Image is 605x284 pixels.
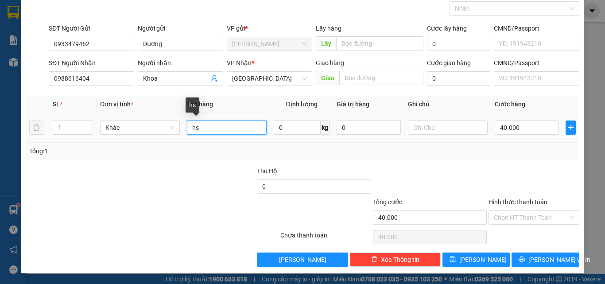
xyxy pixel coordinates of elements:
[279,230,372,246] div: Chưa thanh toán
[279,255,326,265] span: [PERSON_NAME]
[528,255,590,265] span: [PERSON_NAME] và In
[494,58,579,68] div: CMND/Passport
[373,198,402,206] span: Tổng cước
[316,36,336,51] span: Lấy
[49,23,134,33] div: SĐT Người Gửi
[286,101,317,108] span: Định lượng
[53,101,60,108] span: SL
[211,75,218,82] span: user-add
[257,253,348,267] button: [PERSON_NAME]
[427,37,490,51] input: Cước lấy hàng
[512,253,579,267] button: printer[PERSON_NAME] và In
[138,58,223,68] div: Người nhận
[316,25,341,32] span: Lấy hàng
[459,255,507,265] span: [PERSON_NAME]
[29,146,234,156] div: Tổng: 1
[339,71,423,85] input: Dọc đường
[494,23,579,33] div: CMND/Passport
[100,101,133,108] span: Đơn vị tính
[450,256,456,263] span: save
[4,66,87,78] li: In ngày: 10:10 12/09
[321,121,330,135] span: kg
[566,124,575,131] span: plus
[519,256,525,263] span: printer
[187,121,267,135] input: VD: Bàn, Ghế
[232,72,307,85] span: Đà Lạt
[495,101,525,108] span: Cước hàng
[408,121,488,135] input: Ghi Chú
[404,96,491,113] th: Ghi chú
[187,101,213,108] span: Tên hàng
[316,71,339,85] span: Giao
[337,121,400,135] input: 0
[4,53,87,66] li: An Phú Travel
[186,97,199,113] div: hs
[427,59,471,66] label: Cước giao hàng
[227,59,252,66] span: VP Nhận
[381,255,419,265] span: Xóa Thông tin
[566,121,576,135] button: plus
[371,256,377,263] span: delete
[138,23,223,33] div: Người gửi
[49,58,134,68] div: SĐT Người Nhận
[257,167,277,175] span: Thu Hộ
[232,37,307,51] span: Phan Thiết
[489,198,547,206] label: Hình thức thanh toán
[105,121,175,134] span: Khác
[316,59,344,66] span: Giao hàng
[336,36,423,51] input: Dọc đường
[350,253,441,267] button: deleteXóa Thông tin
[227,23,312,33] div: VP gửi
[337,101,369,108] span: Giá trị hàng
[442,253,510,267] button: save[PERSON_NAME]
[427,25,467,32] label: Cước lấy hàng
[29,121,43,135] button: delete
[427,71,490,86] input: Cước giao hàng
